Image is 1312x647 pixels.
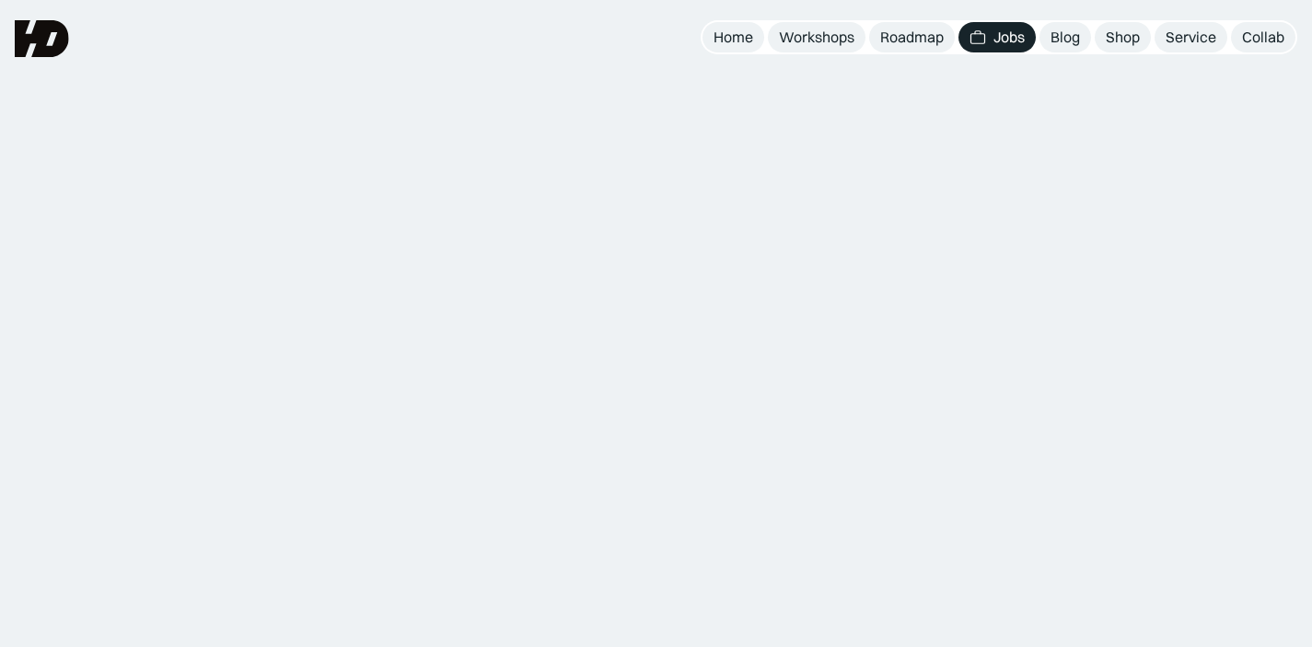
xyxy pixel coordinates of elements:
[869,22,955,52] a: Roadmap
[702,22,764,52] a: Home
[993,28,1025,47] div: Jobs
[1231,22,1295,52] a: Collab
[1039,22,1091,52] a: Blog
[1155,22,1227,52] a: Service
[1106,28,1140,47] div: Shop
[768,22,865,52] a: Workshops
[1242,28,1284,47] div: Collab
[779,28,854,47] div: Workshops
[880,28,944,47] div: Roadmap
[1095,22,1151,52] a: Shop
[1051,28,1080,47] div: Blog
[714,28,753,47] div: Home
[1166,28,1216,47] div: Service
[958,22,1036,52] a: Jobs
